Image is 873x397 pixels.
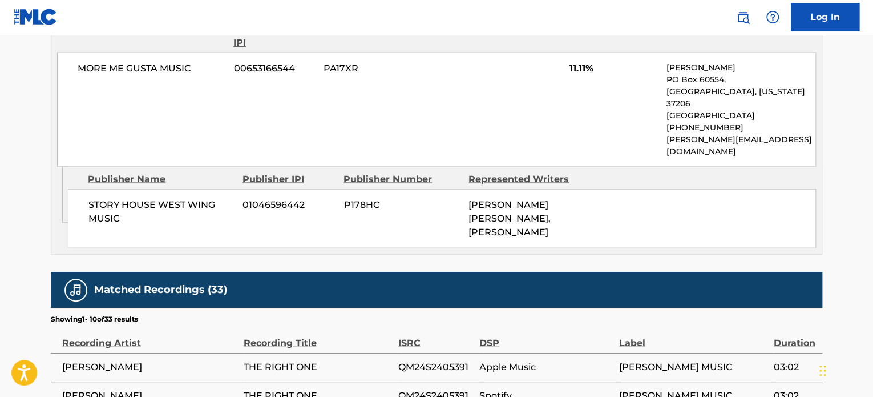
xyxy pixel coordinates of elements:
[689,22,799,50] div: Contact Details
[479,324,613,350] div: DSP
[234,62,315,75] span: 00653166544
[244,360,392,374] span: THE RIGHT ONE
[77,22,225,50] div: Administrator Name
[51,314,138,324] p: Showing 1 - 10 of 33 results
[666,122,815,134] p: [PHONE_NUMBER]
[468,173,585,186] div: Represented Writers
[88,198,234,226] span: STORY HOUSE WEST WING MUSIC
[819,354,826,388] div: Drag
[666,74,815,86] p: PO Box 60554,
[62,360,238,374] span: [PERSON_NAME]
[324,62,434,75] span: PA17XR
[731,6,754,29] a: Public Search
[233,22,314,50] div: Administrator IPI
[773,324,817,350] div: Duration
[479,360,613,374] span: Apple Music
[761,6,784,29] div: Help
[666,110,815,122] p: [GEOGRAPHIC_DATA]
[88,173,233,186] div: Publisher Name
[468,199,551,238] span: [PERSON_NAME] [PERSON_NAME], [PERSON_NAME]
[62,324,238,350] div: Recording Artist
[94,283,227,296] h5: Matched Recordings (33)
[666,86,815,110] p: [GEOGRAPHIC_DATA], [US_STATE] 37206
[791,3,859,31] a: Log In
[69,283,83,297] img: Matched Recordings
[619,360,767,374] span: [PERSON_NAME] MUSIC
[569,22,680,50] div: Collection Share
[398,324,474,350] div: ISRC
[14,9,58,25] img: MLC Logo
[242,173,335,186] div: Publisher IPI
[242,198,335,212] span: 01046596442
[816,342,873,397] iframe: Chat Widget
[244,324,392,350] div: Recording Title
[343,198,460,212] span: P178HC
[398,360,474,374] span: QM24S2405391
[666,134,815,158] p: [PERSON_NAME][EMAIL_ADDRESS][DOMAIN_NAME]
[78,62,225,75] span: MORE ME GUSTA MUSIC
[323,22,434,50] div: Administrator Number
[569,62,658,75] span: 11.11%
[619,324,767,350] div: Label
[773,360,817,374] span: 03:02
[736,10,750,24] img: search
[766,10,779,24] img: help
[343,173,460,186] div: Publisher Number
[666,62,815,74] p: [PERSON_NAME]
